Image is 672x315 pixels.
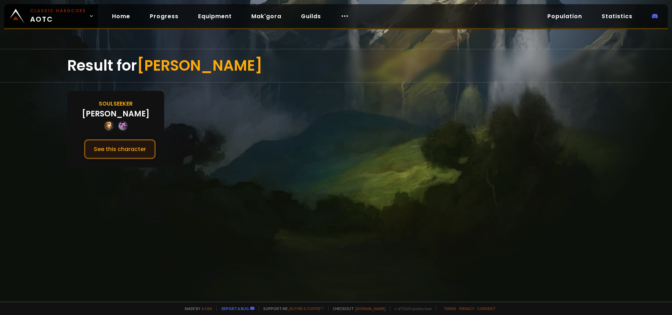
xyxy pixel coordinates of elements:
[259,306,324,311] span: Support me,
[202,306,212,311] a: a fan
[67,49,605,82] div: Result for
[390,306,432,311] span: v. d752d5 - production
[144,9,184,23] a: Progress
[82,108,149,120] div: [PERSON_NAME]
[30,8,86,24] span: AOTC
[99,99,133,108] div: Soulseeker
[355,306,386,311] a: [DOMAIN_NAME]
[181,306,212,311] span: Made by
[459,306,474,311] a: Privacy
[443,306,456,311] a: Terms
[328,306,386,311] span: Checkout
[84,139,156,159] button: See this character
[30,8,86,14] small: Classic Hardcore
[4,4,98,28] a: Classic HardcoreAOTC
[222,306,249,311] a: Report a bug
[295,9,327,23] a: Guilds
[192,9,237,23] a: Equipment
[246,9,287,23] a: Mak'gora
[137,55,262,76] span: [PERSON_NAME]
[542,9,588,23] a: Population
[477,306,496,311] a: Consent
[289,306,324,311] a: Buy me a coffee
[596,9,638,23] a: Statistics
[106,9,136,23] a: Home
